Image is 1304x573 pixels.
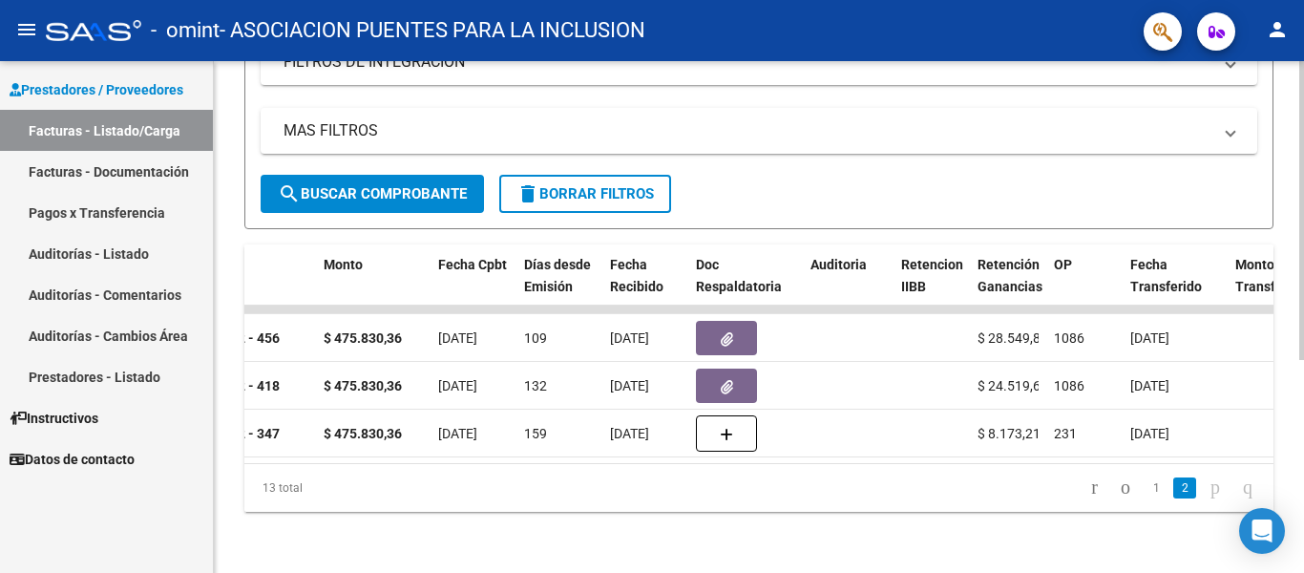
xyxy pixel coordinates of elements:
[1239,508,1285,554] div: Open Intercom Messenger
[278,182,301,205] mat-icon: search
[610,257,663,294] span: Fecha Recibido
[261,108,1257,154] mat-expansion-panel-header: MAS FILTROS
[261,39,1257,85] mat-expansion-panel-header: FILTROS DE INTEGRACION
[438,330,477,346] span: [DATE]
[516,182,539,205] mat-icon: delete
[610,330,649,346] span: [DATE]
[324,330,402,346] strong: $ 475.830,36
[516,185,654,202] span: Borrar Filtros
[261,175,484,213] button: Buscar Comprobante
[1054,330,1084,346] span: 1086
[978,257,1042,294] span: Retención Ganancias
[438,378,477,393] span: [DATE]
[978,330,1048,346] span: $ 28.549,80
[284,120,1211,141] mat-panel-title: MAS FILTROS
[431,244,516,329] datatable-header-cell: Fecha Cpbt
[978,378,1048,393] span: $ 24.519,63
[1130,426,1169,441] span: [DATE]
[316,244,431,329] datatable-header-cell: Monto
[151,10,220,52] span: - omint
[15,18,38,41] mat-icon: menu
[1130,330,1169,346] span: [DATE]
[324,426,402,441] strong: $ 475.830,36
[1054,378,1084,393] span: 1086
[610,426,649,441] span: [DATE]
[324,257,363,272] span: Monto
[524,257,591,294] span: Días desde Emisión
[1130,257,1202,294] span: Fecha Transferido
[1202,477,1229,499] a: go to next page
[696,257,782,294] span: Doc Respaldatoria
[499,175,671,213] button: Borrar Filtros
[1054,257,1072,272] span: OP
[244,464,447,512] div: 13 total
[1130,378,1169,393] span: [DATE]
[894,244,970,329] datatable-header-cell: Retencion IIBB
[688,244,803,329] datatable-header-cell: Doc Respaldatoria
[1173,477,1196,499] a: 2
[524,426,547,441] span: 159
[278,185,467,202] span: Buscar Comprobante
[524,330,547,346] span: 109
[1234,477,1261,499] a: go to last page
[1083,477,1106,499] a: go to first page
[324,378,402,393] strong: $ 475.830,36
[10,408,98,429] span: Instructivos
[803,244,894,329] datatable-header-cell: Auditoria
[10,449,135,470] span: Datos de contacto
[1142,472,1170,504] li: page 1
[1145,477,1167,499] a: 1
[220,10,645,52] span: - ASOCIACION PUENTES PARA LA INCLUSION
[970,244,1046,329] datatable-header-cell: Retención Ganancias
[1054,426,1077,441] span: 231
[602,244,688,329] datatable-header-cell: Fecha Recibido
[10,79,183,100] span: Prestadores / Proveedores
[1170,472,1199,504] li: page 2
[524,378,547,393] span: 132
[810,257,867,272] span: Auditoria
[516,244,602,329] datatable-header-cell: Días desde Emisión
[610,378,649,393] span: [DATE]
[1046,244,1123,329] datatable-header-cell: OP
[284,52,1211,73] mat-panel-title: FILTROS DE INTEGRACION
[978,426,1041,441] span: $ 8.173,21
[438,257,507,272] span: Fecha Cpbt
[1123,244,1228,329] datatable-header-cell: Fecha Transferido
[1266,18,1289,41] mat-icon: person
[438,426,477,441] span: [DATE]
[901,257,963,294] span: Retencion IIBB
[1112,477,1139,499] a: go to previous page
